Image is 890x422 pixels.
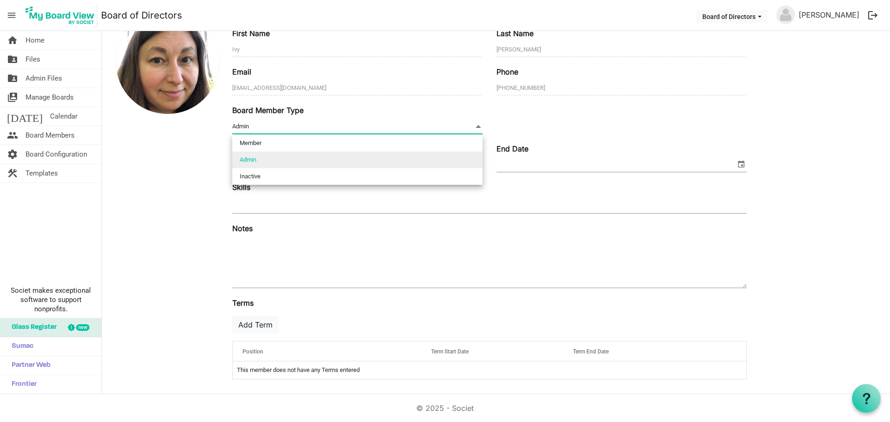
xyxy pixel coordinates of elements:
span: [DATE] [7,107,43,126]
span: select [736,158,747,170]
span: folder_shared [7,50,18,69]
td: This member does not have any Terms entered [233,361,746,379]
label: Board Member Type [232,105,304,116]
span: settings [7,145,18,164]
span: Partner Web [7,356,51,375]
span: Templates [25,164,58,183]
li: Inactive [232,168,483,185]
a: Board of Directors [101,6,182,25]
span: Sumac [7,337,33,356]
label: Terms [232,297,254,309]
span: Board Configuration [25,145,87,164]
span: Admin Files [25,69,62,88]
a: © 2025 - Societ [416,403,474,413]
label: End Date [496,143,528,154]
label: Notes [232,223,253,234]
textarea: Executive Director [232,238,747,288]
span: Glass Register [7,318,57,337]
span: folder_shared [7,69,18,88]
label: Last Name [496,28,534,39]
span: Position [242,348,263,355]
a: My Board View Logo [23,4,101,27]
span: Board Members [25,126,75,145]
div: new [76,324,89,331]
label: Email [232,66,251,77]
img: Xn5Na1xSSNi94T27Rux_nB53F6NItuT4zOD4wWsDff5aUSijl35yQ5fCXE9UjFScZsevuOPtJNmmNOQdsnm47Q_full.png [116,11,219,114]
span: Frontier [7,375,37,394]
span: menu [3,6,20,24]
span: Term Start Date [431,348,469,355]
label: Phone [496,66,518,77]
span: Manage Boards [25,88,74,107]
button: Add Term [232,316,279,334]
img: My Board View Logo [23,4,97,27]
span: Files [25,50,40,69]
li: Admin [232,151,483,168]
a: [PERSON_NAME] [795,6,863,24]
button: logout [863,6,883,25]
label: Skills [232,182,250,193]
span: Societ makes exceptional software to support nonprofits. [4,286,97,314]
span: construction [7,164,18,183]
button: Board of Directors dropdownbutton [696,10,768,23]
span: Home [25,31,44,50]
span: home [7,31,18,50]
span: people [7,126,18,145]
span: Term End Date [573,348,609,355]
img: no-profile-picture.svg [776,6,795,24]
span: switch_account [7,88,18,107]
span: Calendar [50,107,77,126]
label: First Name [232,28,270,39]
li: Member [232,135,483,151]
